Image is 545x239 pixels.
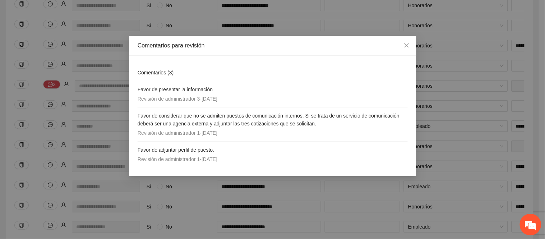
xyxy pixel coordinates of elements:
span: Revisión de administrador 1 - [DATE] [138,130,217,136]
span: Favor de considerar que no se admiten puestos de comunicación internos. Si se trata de un servici... [138,113,399,127]
button: Close [397,36,416,55]
span: close [404,42,410,48]
textarea: Escriba su mensaje y pulse “Intro” [4,161,137,186]
span: Favor de adjuntar perfil de puesto. [138,147,214,153]
span: Estamos en línea. [42,78,99,151]
span: Favor de presentar la información [138,87,213,92]
span: Revisión de administrador 1 - [DATE] [138,156,217,162]
span: Comentarios ( 3 ) [138,70,174,75]
div: Minimizar ventana de chat en vivo [118,4,135,21]
div: Chatee con nosotros ahora [37,37,121,46]
span: Revisión de administrador 3 - [DATE] [138,96,217,102]
div: Comentarios para revisión [138,42,408,50]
